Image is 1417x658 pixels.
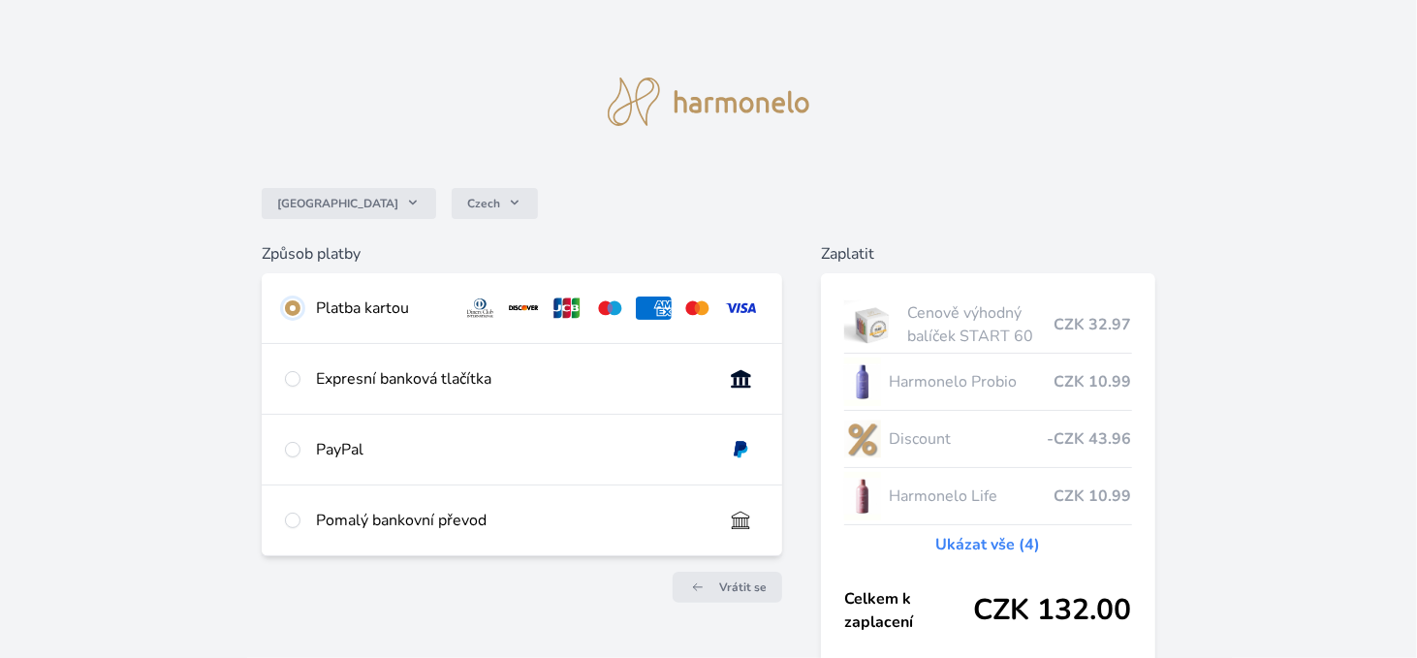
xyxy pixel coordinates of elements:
[844,300,899,349] img: start.jpg
[889,427,1048,451] span: Discount
[935,533,1040,556] a: Ukázat vše (4)
[889,485,1055,508] span: Harmonelo Life
[723,367,759,391] img: onlineBanking_CZ.svg
[844,587,974,634] span: Celkem k zaplacení
[844,472,881,520] img: CLEAN_LIFE_se_stinem_x-lo.jpg
[277,196,398,211] span: [GEOGRAPHIC_DATA]
[1048,427,1132,451] span: -CZK 43.96
[844,415,881,463] img: discount-lo.png
[636,297,672,320] img: amex.svg
[592,297,628,320] img: maestro.svg
[821,242,1155,266] h6: Zaplatit
[316,509,708,532] div: Pomalý bankovní převod
[462,297,498,320] img: diners.svg
[907,301,1055,348] span: Cenově výhodný balíček START 60
[467,196,500,211] span: Czech
[679,297,715,320] img: mc.svg
[723,509,759,532] img: bankTransfer_IBAN.svg
[608,78,809,126] img: logo.svg
[550,297,585,320] img: jcb.svg
[452,188,538,219] button: Czech
[844,358,881,406] img: CLEAN_PROBIO_se_stinem_x-lo.jpg
[1055,485,1132,508] span: CZK 10.99
[723,438,759,461] img: paypal.svg
[974,593,1132,628] span: CZK 132.00
[723,297,759,320] img: visa.svg
[316,367,708,391] div: Expresní banková tlačítka
[1055,313,1132,336] span: CZK 32.97
[673,572,782,603] a: Vrátit se
[1055,370,1132,393] span: CZK 10.99
[262,242,782,266] h6: Způsob platby
[316,297,446,320] div: Platba kartou
[506,297,542,320] img: discover.svg
[262,188,436,219] button: [GEOGRAPHIC_DATA]
[719,580,767,595] span: Vrátit se
[316,438,708,461] div: PayPal
[889,370,1055,393] span: Harmonelo Probio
